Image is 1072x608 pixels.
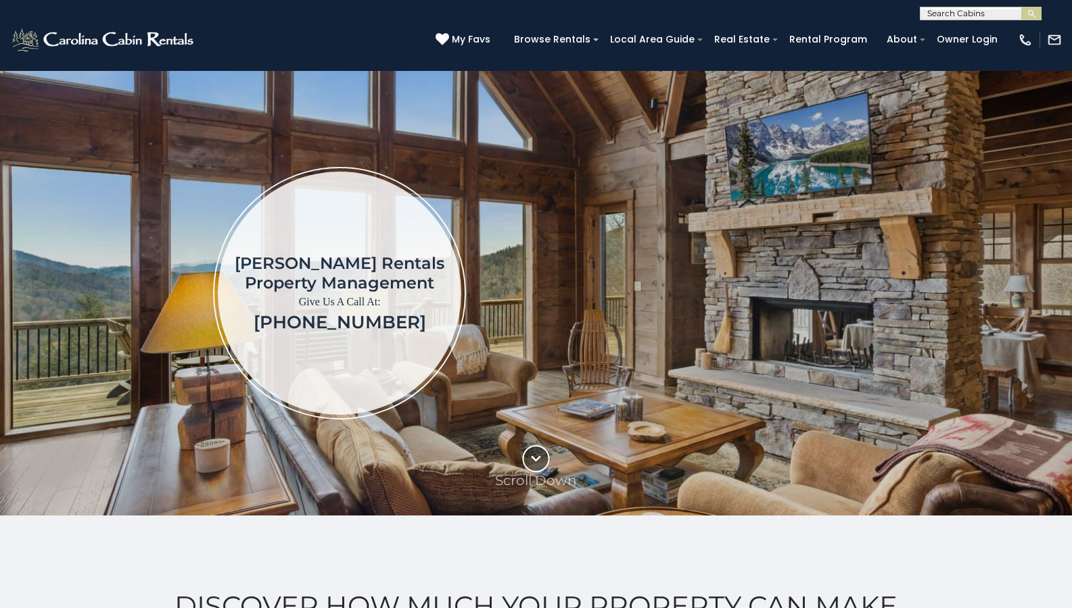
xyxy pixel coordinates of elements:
a: Local Area Guide [603,29,701,50]
a: My Favs [436,32,494,47]
p: Give Us A Call At: [235,293,444,311]
a: Browse Rentals [507,29,597,50]
p: Scroll Down [495,472,577,488]
img: White-1-2.png [10,26,197,53]
a: Rental Program [783,29,874,50]
a: Real Estate [707,29,776,50]
img: mail-regular-white.png [1047,32,1062,47]
span: My Favs [452,32,490,47]
h1: [PERSON_NAME] Rentals Property Management [235,253,444,293]
a: Owner Login [930,29,1004,50]
a: About [880,29,924,50]
iframe: New Contact Form [659,111,1052,475]
a: [PHONE_NUMBER] [254,311,426,333]
img: phone-regular-white.png [1018,32,1033,47]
